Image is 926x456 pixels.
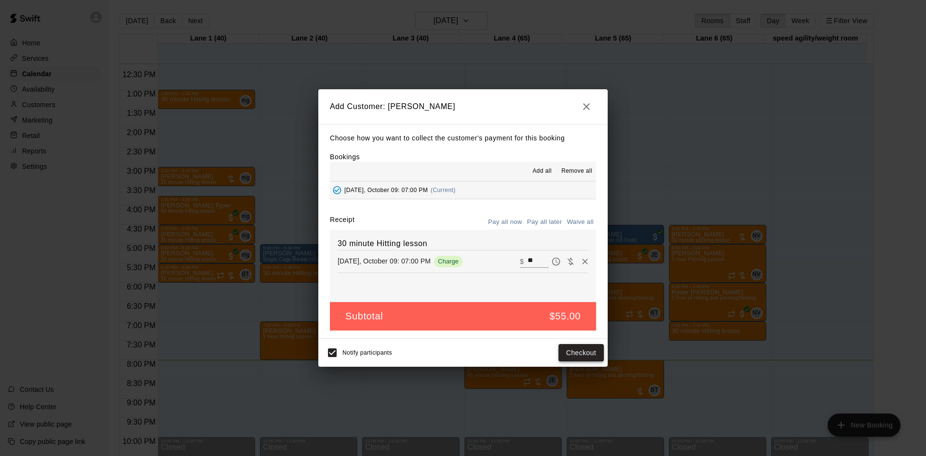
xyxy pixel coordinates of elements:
p: $ [520,257,524,266]
button: Add all [527,164,558,179]
button: Waive all [564,215,596,230]
button: Remove [578,254,592,269]
span: Waive payment [563,257,578,265]
button: Added - Collect Payment [330,183,344,197]
button: Checkout [558,344,604,362]
button: Pay all now [486,215,525,230]
button: Pay all later [525,215,565,230]
label: Receipt [330,215,354,230]
span: [DATE], October 09: 07:00 PM [344,187,428,193]
span: Pay later [549,257,563,265]
h5: Subtotal [345,310,383,323]
span: (Current) [431,187,456,193]
h2: Add Customer: [PERSON_NAME] [318,89,608,124]
span: Remove all [561,166,592,176]
p: [DATE], October 09: 07:00 PM [338,256,431,266]
button: Remove all [558,164,596,179]
span: Charge [434,258,463,265]
span: Add all [532,166,552,176]
label: Bookings [330,153,360,161]
h5: $55.00 [549,310,581,323]
span: Notify participants [342,349,392,356]
p: Choose how you want to collect the customer's payment for this booking [330,132,596,144]
h6: 30 minute Hitting lesson [338,237,588,250]
button: Added - Collect Payment[DATE], October 09: 07:00 PM(Current) [330,181,596,199]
